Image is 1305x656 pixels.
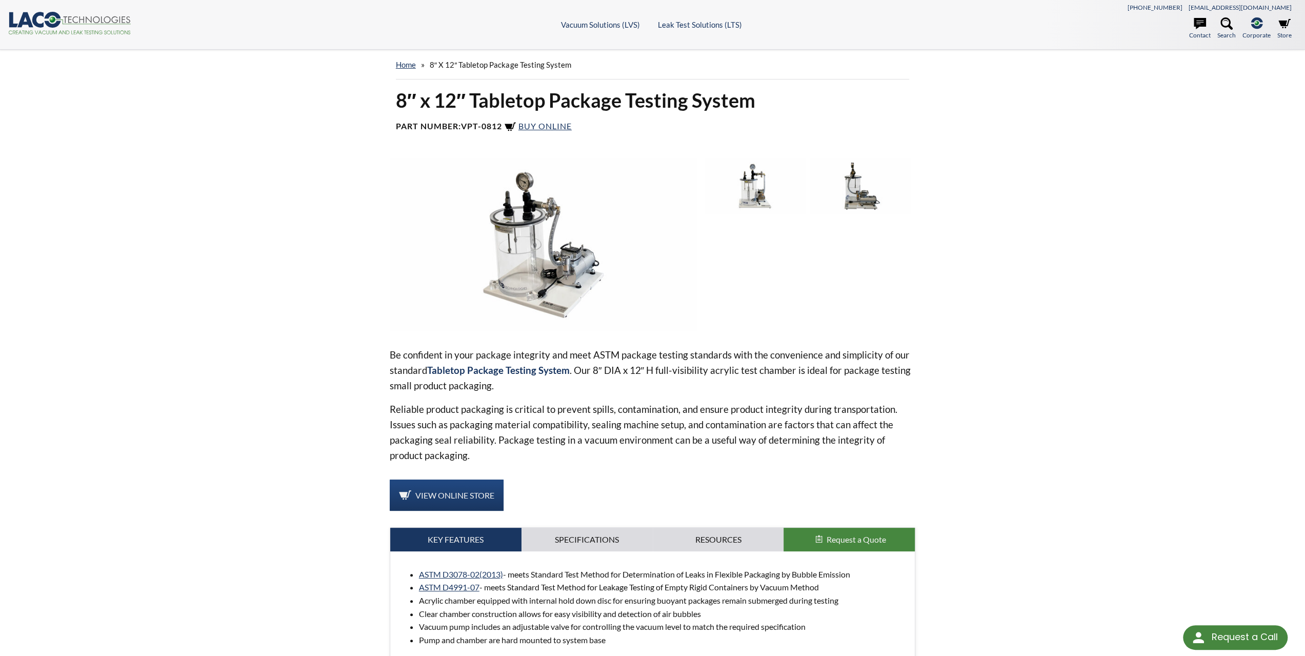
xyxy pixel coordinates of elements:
a: Resources [653,528,784,551]
a: View Online Store [390,480,504,511]
a: Contact [1189,17,1211,40]
a: Leak Test Solutions (LTS) [658,20,742,29]
a: Vacuum Solutions (LVS) [561,20,640,29]
a: ASTM D4991-07 [419,582,479,592]
img: 8" X 12" Tabletop Package Testing System, front view [705,158,805,214]
li: Pump and chamber are hard mounted to system base [419,633,907,647]
img: 8" X 12" Tabletop Package Testing System, side view [810,158,910,214]
span: Corporate [1242,30,1271,40]
a: Buy Online [504,121,572,131]
a: Key Features [390,528,521,551]
a: home [396,60,416,69]
p: Be confident in your package integrity and meet ASTM package testing standards with the convenien... [390,347,916,393]
p: Reliable product packaging is critical to prevent spills, contamination, and ensure product integ... [390,402,916,463]
div: Request a Call [1183,625,1288,650]
img: round button [1190,629,1207,646]
a: Search [1217,17,1236,40]
span: Request a Quote [827,534,886,544]
img: 8" X 12" Tabletop Package Testing System, angled view [390,158,697,330]
li: - meets Standard Test Method for Leakage Testing of Empty Rigid Containers by Vacuum Method [419,581,907,594]
h4: Part Number: [396,121,910,133]
a: ASTM D3078-02(2013) [419,569,503,579]
a: [EMAIL_ADDRESS][DOMAIN_NAME] [1189,4,1292,11]
li: Clear chamber construction allows for easy visibility and detection of air bubbles [419,607,907,621]
li: - meets Standard Test Method for Determination of Leaks in Flexible Packaging by Bubble Emission [419,568,907,581]
b: VPT-0812 [461,121,502,131]
h1: 8″ x 12″ Tabletop Package Testing System [396,88,910,113]
a: [PHONE_NUMBER] [1128,4,1182,11]
div: » [396,50,910,79]
span: 8″ x 12″ Tabletop Package Testing System [430,60,571,69]
div: Request a Call [1211,625,1277,649]
strong: Tabletop Package Testing System [427,364,570,376]
button: Request a Quote [784,528,915,551]
span: View Online Store [415,490,494,500]
a: Specifications [521,528,653,551]
a: Store [1277,17,1292,40]
li: Acrylic chamber equipped with internal hold down disc for ensuring buoyant packages remain submer... [419,594,907,607]
li: Vacuum pump includes an adjustable valve for controlling the vacuum level to match the required s... [419,620,907,633]
span: Buy Online [518,121,572,131]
